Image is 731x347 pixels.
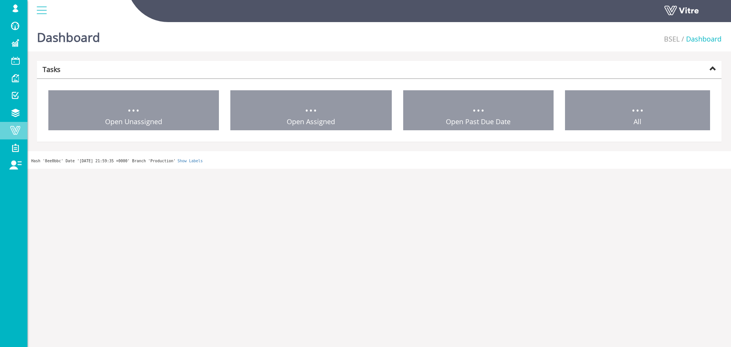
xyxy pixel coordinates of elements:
h1: Dashboard [37,19,100,51]
span: Hash '8ee0bbc' Date '[DATE] 21:59:35 +0000' Branch 'Production' [31,159,176,163]
a: ... Open Unassigned [48,90,219,131]
span: Open Unassigned [105,117,162,126]
a: ... Open Past Due Date [403,90,554,131]
span: ... [305,94,317,116]
span: ... [631,94,644,116]
span: All [634,117,642,126]
span: Open Assigned [287,117,335,126]
span: ... [472,94,485,116]
li: Dashboard [680,34,721,44]
span: ... [127,94,140,116]
a: Show Labels [177,159,203,163]
a: ... Open Assigned [230,90,392,131]
span: Open Past Due Date [446,117,511,126]
a: ... All [565,90,710,131]
a: BSEL [664,34,680,43]
strong: Tasks [43,65,61,74]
